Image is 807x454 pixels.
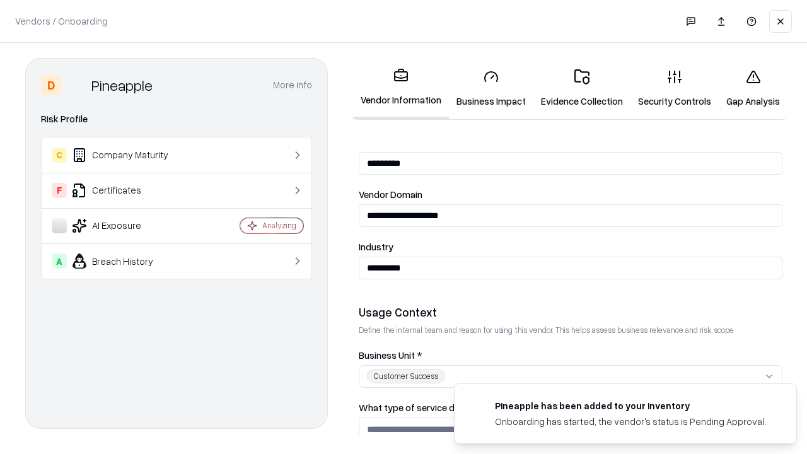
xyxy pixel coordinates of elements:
div: A [52,253,67,269]
div: D [41,75,61,95]
img: Pineapple [66,75,86,95]
div: AI Exposure [52,218,202,233]
div: F [52,183,67,198]
div: Company Maturity [52,148,202,163]
a: Business Impact [449,59,533,118]
a: Evidence Collection [533,59,630,118]
div: Breach History [52,253,202,269]
img: pineappleenergy.com [470,399,485,414]
div: Customer Success [367,369,445,383]
a: Vendor Information [353,58,449,119]
div: Pineapple [91,75,153,95]
a: Security Controls [630,59,719,118]
div: Pineapple has been added to your inventory [495,399,766,412]
div: Analyzing [262,220,296,231]
div: Onboarding has started, the vendor's status is Pending Approval. [495,415,766,428]
label: Industry [359,242,782,252]
div: Usage Context [359,305,782,320]
label: Business Unit * [359,351,782,360]
div: Risk Profile [41,112,312,127]
p: Define the internal team and reason for using this vendor. This helps assess business relevance a... [359,325,782,335]
button: Customer Success [359,365,782,388]
label: Vendor Domain [359,190,782,199]
div: Certificates [52,183,202,198]
p: Vendors / Onboarding [15,15,108,28]
div: C [52,148,67,163]
label: What type of service does the vendor provide? * [359,403,782,412]
button: More info [273,74,312,96]
a: Gap Analysis [719,59,787,118]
